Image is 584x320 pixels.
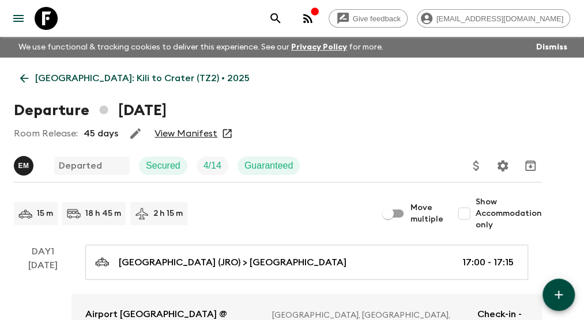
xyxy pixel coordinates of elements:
[37,208,53,219] p: 15 m
[14,37,388,58] p: We use functional & tracking cookies to deliver this experience. See our for more.
[35,71,250,85] p: [GEOGRAPHIC_DATA]: Kili to Crater (TZ2) • 2025
[346,14,407,23] span: Give feedback
[119,256,346,269] p: [GEOGRAPHIC_DATA] (JRO) > [GEOGRAPHIC_DATA]
[146,159,180,173] p: Secured
[204,159,221,173] p: 4 / 14
[14,159,36,169] span: Emanuel Munisi
[410,202,443,225] span: Move multiple
[533,39,570,55] button: Dismiss
[462,256,514,269] p: 17:00 - 17:15
[14,127,78,140] p: Room Release:
[197,157,228,175] div: Trip Fill
[329,9,408,28] a: Give feedback
[155,128,217,139] a: View Manifest
[85,245,528,280] a: [GEOGRAPHIC_DATA] (JRO) > [GEOGRAPHIC_DATA]17:00 - 17:15
[59,159,102,173] p: Departed
[14,245,71,258] p: Day 1
[465,154,488,177] button: Update Price, Early Bird Discount and Costs
[291,43,347,51] a: Privacy Policy
[476,196,542,231] span: Show Accommodation only
[85,208,121,219] p: 18 h 45 m
[153,208,183,219] p: 2 h 15 m
[244,159,293,173] p: Guaranteed
[139,157,187,175] div: Secured
[519,154,542,177] button: Archive (Completed, Cancelled or Unsynced Departures only)
[14,67,256,90] a: [GEOGRAPHIC_DATA]: Kili to Crater (TZ2) • 2025
[7,7,30,30] button: menu
[14,99,167,122] h1: Departure [DATE]
[430,14,570,23] span: [EMAIL_ADDRESS][DOMAIN_NAME]
[264,7,287,30] button: search adventures
[84,127,118,140] p: 45 days
[417,9,570,28] div: [EMAIL_ADDRESS][DOMAIN_NAME]
[491,154,514,177] button: Settings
